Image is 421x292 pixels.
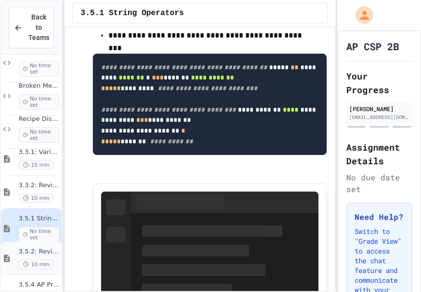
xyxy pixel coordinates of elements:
span: Broken Message System [19,82,60,90]
button: Back to Teams [9,7,54,48]
span: 10 min [19,194,54,203]
h3: Need Help? [355,211,404,223]
div: My Account [345,4,376,26]
span: No time set [19,61,60,77]
span: 3.5.1 String Operators [81,7,184,19]
span: 3.3.2: Review - Variables and Data Types [19,181,60,190]
span: 3.3.1: Variables and Data Types [19,148,60,156]
span: 3.5.2: Review - String Operators [19,248,60,256]
div: [PERSON_NAME] [349,104,409,113]
span: 3.5.1 String Operators [19,214,60,223]
div: [EMAIL_ADDRESS][DOMAIN_NAME] [349,114,409,121]
h2: Assignment Details [346,140,412,168]
span: Recipe Display System [19,115,60,123]
span: No time set [19,94,60,110]
span: Back to Teams [28,12,49,43]
div: No due date set [346,172,412,195]
h1: AP CSP 2B [346,39,399,53]
span: 15 min [19,160,54,170]
span: No time set [19,227,60,242]
span: No time set [19,127,60,143]
span: 10 min [19,260,54,269]
h2: Your Progress [346,69,412,97]
span: 3.5.4 AP Practice - String Manipulation [19,281,60,289]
